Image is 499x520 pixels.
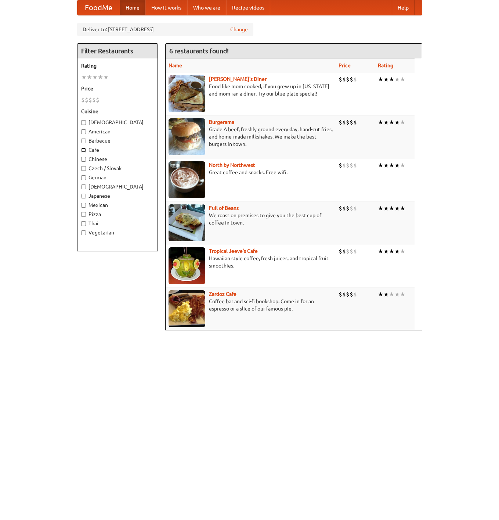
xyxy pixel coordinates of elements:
[81,137,154,144] label: Barbecue
[169,126,333,148] p: Grade A beef, freshly ground every day, hand-cut fries, and home-made milkshakes. We make the bes...
[209,248,258,254] a: Tropical Jeeve's Cafe
[342,118,346,126] li: $
[98,73,103,81] li: ★
[85,96,88,104] li: $
[81,73,87,81] li: ★
[346,204,350,212] li: $
[378,75,383,83] li: ★
[169,83,333,97] p: Food like mom cooked, if you grew up in [US_STATE] and mom ran a diner. Try our blue plate special!
[169,290,205,327] img: zardoz.jpg
[120,0,145,15] a: Home
[350,161,353,169] li: $
[81,201,154,209] label: Mexican
[394,247,400,255] li: ★
[88,96,92,104] li: $
[81,211,154,218] label: Pizza
[346,75,350,83] li: $
[209,205,239,211] b: Full of Beans
[378,204,383,212] li: ★
[350,75,353,83] li: $
[169,212,333,226] p: We roast on premises to give you the best cup of coffee in town.
[394,290,400,298] li: ★
[103,73,109,81] li: ★
[145,0,187,15] a: How it works
[81,230,86,235] input: Vegetarian
[209,162,255,168] a: North by Northwest
[226,0,270,15] a: Recipe videos
[81,166,86,171] input: Czech / Slovak
[339,118,342,126] li: $
[81,183,154,190] label: [DEMOGRAPHIC_DATA]
[389,75,394,83] li: ★
[81,184,86,189] input: [DEMOGRAPHIC_DATA]
[81,129,86,134] input: American
[169,255,333,269] p: Hawaiian style coffee, fresh juices, and tropical fruit smoothies.
[81,220,154,227] label: Thai
[169,247,205,284] img: jeeves.jpg
[77,0,120,15] a: FoodMe
[342,290,346,298] li: $
[400,247,405,255] li: ★
[350,204,353,212] li: $
[350,247,353,255] li: $
[169,169,333,176] p: Great coffee and snacks. Free wifi.
[342,75,346,83] li: $
[389,290,394,298] li: ★
[339,290,342,298] li: $
[81,212,86,217] input: Pizza
[394,75,400,83] li: ★
[81,148,86,153] input: Cafe
[169,204,205,241] img: beans.jpg
[353,75,357,83] li: $
[81,157,86,162] input: Chinese
[378,290,383,298] li: ★
[389,161,394,169] li: ★
[346,161,350,169] li: $
[339,161,342,169] li: $
[187,0,226,15] a: Who we are
[394,118,400,126] li: ★
[339,204,342,212] li: $
[81,96,85,104] li: $
[92,73,98,81] li: ★
[400,118,405,126] li: ★
[169,47,229,54] ng-pluralize: 6 restaurants found!
[77,23,253,36] div: Deliver to: [STREET_ADDRESS]
[383,290,389,298] li: ★
[81,175,86,180] input: German
[400,290,405,298] li: ★
[81,229,154,236] label: Vegetarian
[400,204,405,212] li: ★
[342,204,346,212] li: $
[353,290,357,298] li: $
[389,247,394,255] li: ★
[339,75,342,83] li: $
[230,26,248,33] a: Change
[96,96,100,104] li: $
[209,119,234,125] b: Burgerama
[81,155,154,163] label: Chinese
[350,118,353,126] li: $
[378,62,393,68] a: Rating
[400,75,405,83] li: ★
[81,139,86,143] input: Barbecue
[169,161,205,198] img: north.jpg
[209,291,236,297] a: Zardoz Cafe
[81,194,86,198] input: Japanese
[81,108,154,115] h5: Cuisine
[169,118,205,155] img: burgerama.jpg
[81,128,154,135] label: American
[394,161,400,169] li: ★
[400,161,405,169] li: ★
[81,120,86,125] input: [DEMOGRAPHIC_DATA]
[209,76,267,82] b: [PERSON_NAME]'s Diner
[81,221,86,226] input: Thai
[81,119,154,126] label: [DEMOGRAPHIC_DATA]
[87,73,92,81] li: ★
[389,204,394,212] li: ★
[346,290,350,298] li: $
[383,247,389,255] li: ★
